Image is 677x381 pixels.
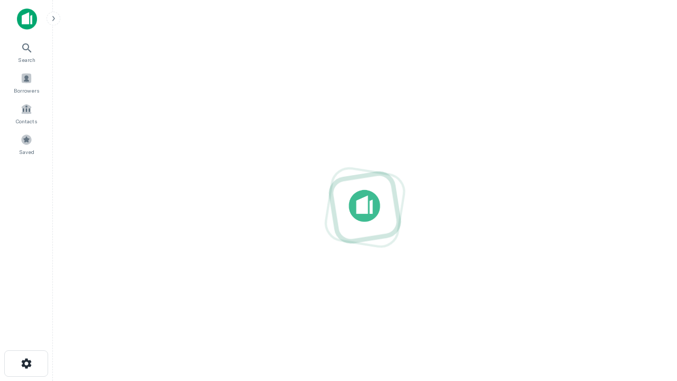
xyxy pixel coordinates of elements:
img: capitalize-icon.png [17,8,37,30]
a: Saved [3,130,50,158]
a: Borrowers [3,68,50,97]
span: Search [18,56,35,64]
iframe: Chat Widget [624,296,677,347]
a: Contacts [3,99,50,128]
a: Search [3,38,50,66]
span: Borrowers [14,86,39,95]
span: Saved [19,148,34,156]
span: Contacts [16,117,37,125]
